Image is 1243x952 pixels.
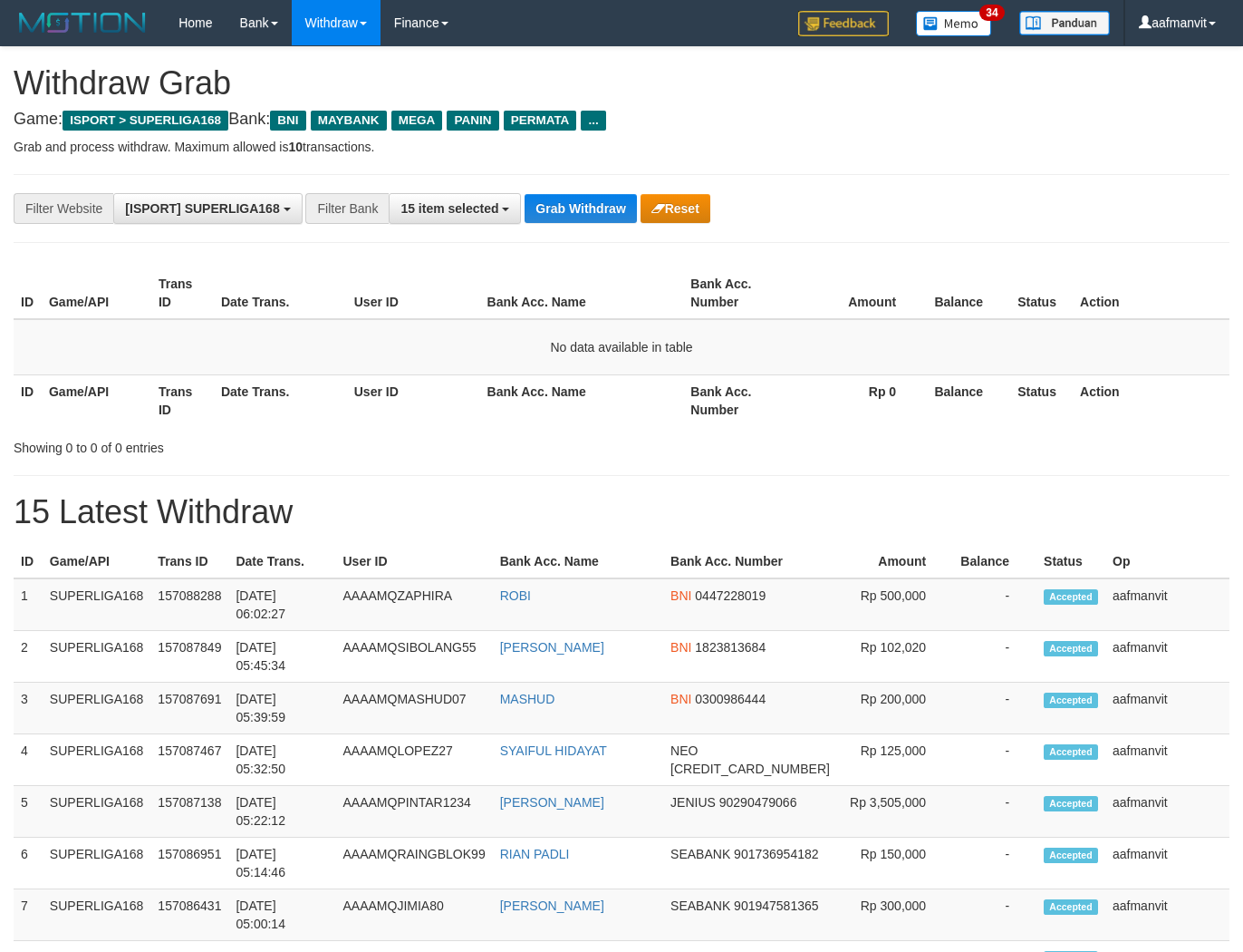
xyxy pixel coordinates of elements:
th: Bank Acc. Name [480,267,684,319]
td: SUPERLIGA168 [43,889,151,941]
span: Copy 1823813684 to clipboard [695,640,766,655]
td: AAAAMQMASHUD07 [336,683,493,734]
th: Bank Acc. Name [493,545,663,578]
th: Game/API [42,374,151,426]
td: [DATE] 06:02:27 [228,578,335,631]
td: 157087691 [150,683,228,734]
td: AAAAMQRAINGBLOK99 [336,838,493,889]
strong: 10 [288,140,303,154]
td: Rp 200,000 [837,683,953,734]
span: ... [581,111,605,131]
td: 157088288 [150,578,228,631]
td: 6 [14,838,43,889]
h1: Withdraw Grab [14,65,1229,102]
th: Balance [923,374,1010,426]
span: ISPORT > SUPERLIGA168 [63,111,228,131]
td: 157086431 [150,889,228,941]
span: BNI [670,692,691,706]
td: AAAAMQSIBOLANG55 [336,631,493,683]
th: ID [14,374,42,426]
span: Accepted [1044,848,1098,863]
th: User ID [336,545,493,578]
td: 2 [14,631,43,683]
td: 157087467 [150,734,228,786]
td: - [953,578,1036,631]
th: Balance [953,545,1036,578]
td: SUPERLIGA168 [43,578,151,631]
th: Action [1073,267,1229,319]
img: Feedback.jpg [798,11,889,36]
td: 1 [14,578,43,631]
td: SUPERLIGA168 [43,734,151,786]
td: SUPERLIGA168 [43,631,151,683]
span: PANIN [447,111,498,131]
img: MOTION_logo.png [14,9,151,36]
td: Rp 125,000 [837,734,953,786]
a: SYAIFUL HIDAYAT [500,743,607,758]
a: [PERSON_NAME] [500,899,604,913]
th: Bank Acc. Name [480,374,684,426]
span: JENIUS [670,795,716,810]
th: Date Trans. [214,374,347,426]
td: aafmanvit [1105,683,1229,734]
span: SEABANK [670,847,730,861]
td: SUPERLIGA168 [43,683,151,734]
span: 15 item selected [400,201,498,216]
button: Grab Withdraw [525,194,636,223]
td: aafmanvit [1105,838,1229,889]
th: Amount [837,545,953,578]
span: Copy 901736954182 to clipboard [734,847,818,861]
h1: 15 Latest Withdraw [14,494,1229,530]
th: Game/API [43,545,151,578]
td: AAAAMQPINTAR1234 [336,786,493,838]
td: aafmanvit [1105,578,1229,631]
span: 34 [979,5,1004,21]
div: Showing 0 to 0 of 0 entries [14,432,505,457]
td: aafmanvit [1105,734,1229,786]
td: 5 [14,786,43,838]
td: AAAAMQJIMIA80 [336,889,493,941]
th: User ID [347,267,480,319]
td: 4 [14,734,43,786]
th: Trans ID [151,267,214,319]
span: [ISPORT] SUPERLIGA168 [125,201,279,216]
a: MASHUD [500,692,555,706]
span: SEABANK [670,899,730,913]
span: Accepted [1044,641,1098,656]
td: [DATE] 05:00:14 [228,889,335,941]
td: - [953,838,1036,889]
td: SUPERLIGA168 [43,786,151,838]
td: 157086951 [150,838,228,889]
span: MEGA [391,111,443,131]
span: Accepted [1044,744,1098,760]
p: Grab and process withdraw. Maximum allowed is transactions. [14,138,1229,156]
button: Reset [641,194,710,223]
span: PERMATA [504,111,577,131]
img: Button%20Memo.svg [916,11,992,36]
th: Game/API [42,267,151,319]
th: Bank Acc. Number [683,267,793,319]
td: [DATE] 05:39:59 [228,683,335,734]
td: - [953,734,1036,786]
th: User ID [347,374,480,426]
td: - [953,889,1036,941]
th: Status [1010,267,1073,319]
td: [DATE] 05:22:12 [228,786,335,838]
th: Status [1036,545,1105,578]
a: ROBI [500,588,531,603]
th: Balance [923,267,1010,319]
td: aafmanvit [1105,786,1229,838]
span: Accepted [1044,589,1098,605]
th: Amount [793,267,923,319]
th: ID [14,267,42,319]
span: Copy 0300986444 to clipboard [695,692,766,706]
td: - [953,631,1036,683]
button: [ISPORT] SUPERLIGA168 [113,193,302,224]
th: Rp 0 [793,374,923,426]
span: BNI [670,640,691,655]
td: [DATE] 05:14:46 [228,838,335,889]
th: Trans ID [150,545,228,578]
td: [DATE] 05:45:34 [228,631,335,683]
button: 15 item selected [389,193,521,224]
span: Copy 0447228019 to clipboard [695,588,766,603]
